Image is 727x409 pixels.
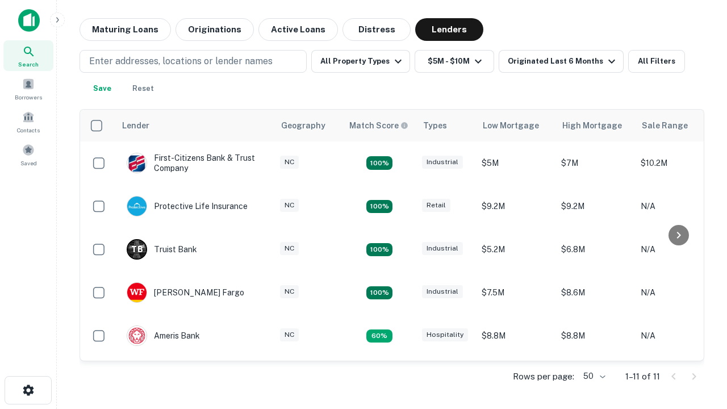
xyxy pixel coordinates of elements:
[422,199,450,212] div: Retail
[342,110,416,141] th: Capitalize uses an advanced AI algorithm to match your search with the best lender. The match sco...
[476,314,555,357] td: $8.8M
[258,18,338,41] button: Active Loans
[115,110,274,141] th: Lender
[127,326,147,345] img: picture
[366,156,392,170] div: Matching Properties: 2, hasApolloMatch: undefined
[127,325,200,346] div: Ameris Bank
[280,199,299,212] div: NC
[415,50,494,73] button: $5M - $10M
[562,119,622,132] div: High Mortgage
[127,196,248,216] div: Protective Life Insurance
[513,370,574,383] p: Rows per page:
[628,50,685,73] button: All Filters
[416,110,476,141] th: Types
[422,285,463,298] div: Industrial
[84,77,120,100] button: Save your search to get updates of matches that match your search criteria.
[366,243,392,257] div: Matching Properties: 3, hasApolloMatch: undefined
[366,200,392,214] div: Matching Properties: 2, hasApolloMatch: undefined
[422,328,468,341] div: Hospitality
[555,110,635,141] th: High Mortgage
[127,153,147,173] img: picture
[642,119,688,132] div: Sale Range
[476,271,555,314] td: $7.5M
[366,329,392,343] div: Matching Properties: 1, hasApolloMatch: undefined
[476,357,555,400] td: $9.2M
[3,106,53,137] a: Contacts
[476,228,555,271] td: $5.2M
[555,228,635,271] td: $6.8M
[366,286,392,300] div: Matching Properties: 2, hasApolloMatch: undefined
[280,285,299,298] div: NC
[579,368,607,385] div: 50
[342,18,411,41] button: Distress
[422,156,463,169] div: Industrial
[3,40,53,71] a: Search
[555,141,635,185] td: $7M
[555,271,635,314] td: $8.6M
[483,119,539,132] div: Low Mortgage
[555,314,635,357] td: $8.8M
[127,197,147,216] img: picture
[422,242,463,255] div: Industrial
[555,185,635,228] td: $9.2M
[80,50,307,73] button: Enter addresses, locations or lender names
[311,50,410,73] button: All Property Types
[3,139,53,170] a: Saved
[127,282,244,303] div: [PERSON_NAME] Fargo
[280,156,299,169] div: NC
[280,242,299,255] div: NC
[3,73,53,104] a: Borrowers
[349,119,408,132] div: Capitalize uses an advanced AI algorithm to match your search with the best lender. The match sco...
[18,9,40,32] img: capitalize-icon.png
[499,50,624,73] button: Originated Last 6 Months
[423,119,447,132] div: Types
[281,119,325,132] div: Geography
[476,141,555,185] td: $5M
[625,370,660,383] p: 1–11 of 11
[176,18,254,41] button: Originations
[127,153,263,173] div: First-citizens Bank & Trust Company
[18,60,39,69] span: Search
[20,158,37,168] span: Saved
[349,119,406,132] h6: Match Score
[274,110,342,141] th: Geography
[415,18,483,41] button: Lenders
[127,283,147,302] img: picture
[476,185,555,228] td: $9.2M
[555,357,635,400] td: $9.2M
[508,55,619,68] div: Originated Last 6 Months
[280,328,299,341] div: NC
[122,119,149,132] div: Lender
[125,77,161,100] button: Reset
[17,126,40,135] span: Contacts
[476,110,555,141] th: Low Mortgage
[670,282,727,336] iframe: Chat Widget
[127,239,197,260] div: Truist Bank
[80,18,171,41] button: Maturing Loans
[15,93,42,102] span: Borrowers
[89,55,273,68] p: Enter addresses, locations or lender names
[131,244,143,256] p: T B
